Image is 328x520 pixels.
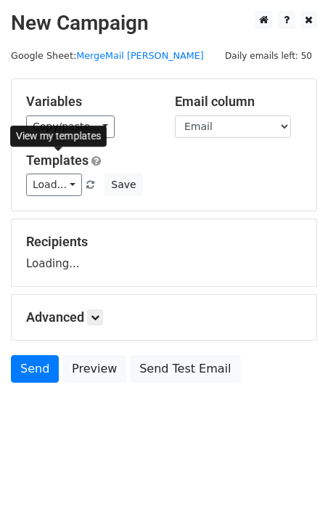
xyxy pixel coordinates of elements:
a: Templates [26,153,89,168]
h5: Variables [26,94,153,110]
h2: New Campaign [11,11,317,36]
a: Send Test Email [130,355,240,383]
h5: Recipients [26,234,302,250]
a: Daily emails left: 50 [220,50,317,61]
small: Google Sheet: [11,50,204,61]
div: Loading... [26,234,302,272]
a: Preview [62,355,126,383]
h5: Advanced [26,309,302,325]
div: View my templates [10,126,107,147]
a: Copy/paste... [26,115,115,138]
a: MergeMail [PERSON_NAME] [76,50,204,61]
a: Send [11,355,59,383]
a: Load... [26,174,82,196]
button: Save [104,174,142,196]
span: Daily emails left: 50 [220,48,317,64]
h5: Email column [175,94,302,110]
